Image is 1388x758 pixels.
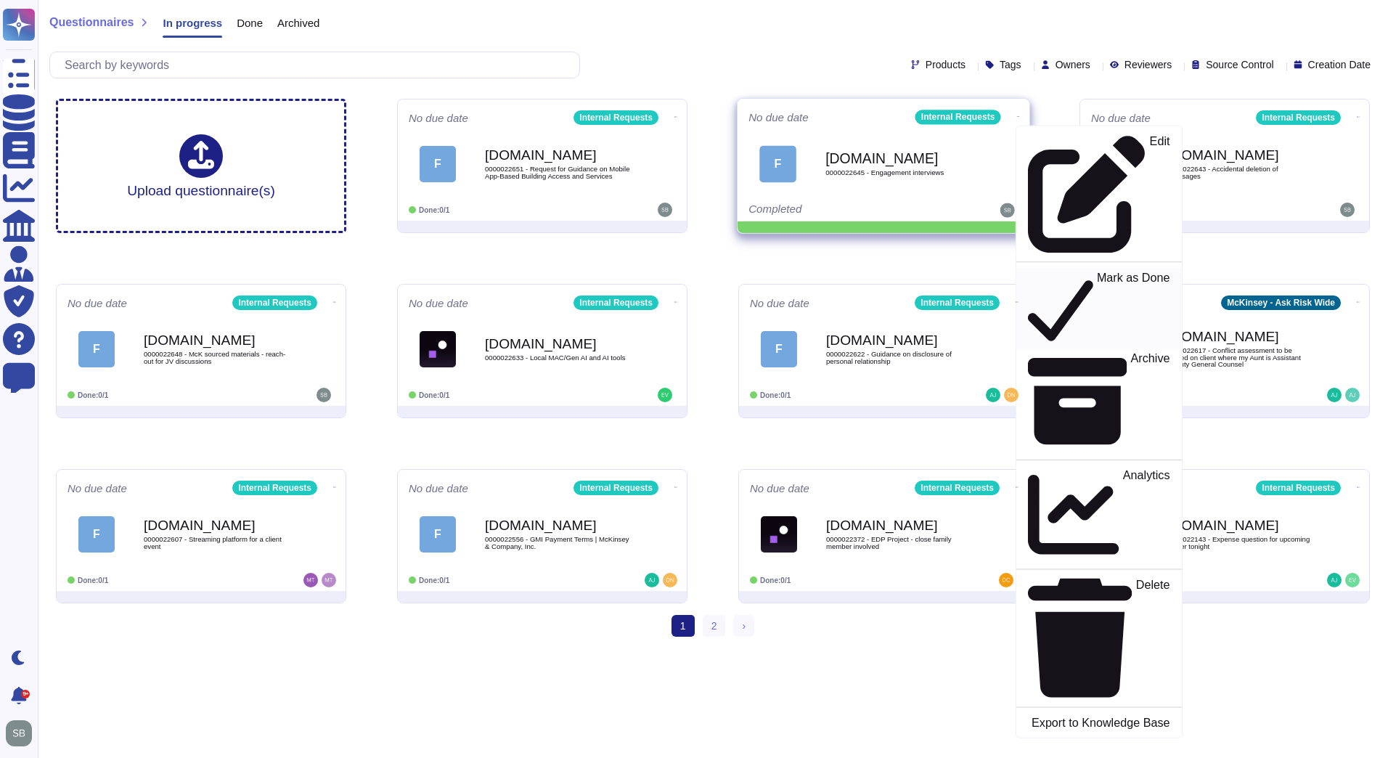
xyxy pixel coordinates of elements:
[485,518,630,532] b: [DOMAIN_NAME]
[1167,166,1313,179] span: 0000022643 - Accidental deletion of iMessages
[1340,203,1355,217] img: user
[485,536,630,550] span: 0000022556 - GMI Payment Terms | McKinsey & Company, Inc.
[1000,60,1021,70] span: Tags
[1124,60,1172,70] span: Reviewers
[748,203,928,218] div: Completed
[915,110,1001,124] div: Internal Requests
[1345,388,1360,402] img: user
[760,576,791,584] span: Done: 0/1
[1327,573,1342,587] img: user
[419,576,449,584] span: Done: 0/1
[409,298,468,309] span: No due date
[926,60,966,70] span: Products
[826,536,971,550] span: 0000022372 - EDP Project - close family member involved
[317,388,331,402] img: user
[6,720,32,746] img: user
[409,113,468,123] span: No due date
[1016,349,1182,454] a: Archive
[1256,481,1341,495] div: Internal Requests
[658,203,672,217] img: user
[68,298,127,309] span: No due date
[1167,330,1313,343] b: [DOMAIN_NAME]
[1016,268,1182,349] a: Mark as Done
[1345,573,1360,587] img: user
[420,331,456,367] img: Logo
[663,573,677,587] img: user
[237,17,263,28] span: Done
[1091,113,1151,123] span: No due date
[671,615,695,637] span: 1
[485,148,630,162] b: [DOMAIN_NAME]
[573,110,658,125] div: Internal Requests
[645,573,659,587] img: user
[1206,60,1273,70] span: Source Control
[21,690,30,698] div: 9+
[78,331,115,367] div: F
[144,536,289,550] span: 0000022607 - Streaming platform for a client event
[573,481,658,495] div: Internal Requests
[1136,579,1170,698] p: Delete
[750,298,809,309] span: No due date
[1004,388,1018,402] img: user
[826,351,971,364] span: 0000022622 - Guidance on disclosure of personal relationship
[761,516,797,553] img: Logo
[742,620,746,632] span: ›
[825,151,972,165] b: [DOMAIN_NAME]
[1000,203,1015,218] img: user
[3,717,42,749] button: user
[825,169,972,176] span: 0000022645 - Engagement interviews
[78,391,108,399] span: Done: 0/1
[419,206,449,214] span: Done: 0/1
[1123,470,1170,561] p: Analytics
[1221,296,1341,310] div: McKinsey - Ask Risk Wide
[68,483,127,494] span: No due date
[759,145,796,182] div: F
[49,17,134,28] span: Questionnaires
[1256,110,1341,125] div: Internal Requests
[78,516,115,553] div: F
[760,391,791,399] span: Done: 0/1
[419,391,449,399] span: Done: 0/1
[761,331,797,367] div: F
[703,615,726,637] a: 2
[1167,347,1313,368] span: 0000022617 - Conflict assessment to be staffed on client where my Aunt is Assistant Deputy Genera...
[986,388,1000,402] img: user
[144,518,289,532] b: [DOMAIN_NAME]
[1167,536,1313,550] span: 0000022143 - Expense question for upcoming dinner tonight
[1056,60,1090,70] span: Owners
[163,17,222,28] span: In progress
[277,17,319,28] span: Archived
[57,52,579,78] input: Search by keywords
[1308,60,1371,70] span: Creation Date
[485,337,630,351] b: [DOMAIN_NAME]
[232,481,317,495] div: Internal Requests
[1150,136,1170,253] p: Edit
[1097,272,1170,346] p: Mark as Done
[1016,466,1182,563] a: Analytics
[322,573,336,587] img: user
[999,573,1013,587] img: user
[750,483,809,494] span: No due date
[1131,352,1170,451] p: Archive
[1016,713,1182,731] a: Export to Knowledge Base
[915,481,1000,495] div: Internal Requests
[1167,148,1313,162] b: [DOMAIN_NAME]
[1032,717,1169,729] p: Export to Knowledge Base
[485,354,630,362] span: 0000022633 - Local MAC/Gen AI and AI tools
[826,333,971,347] b: [DOMAIN_NAME]
[144,333,289,347] b: [DOMAIN_NAME]
[485,166,630,179] span: 0000022651 - Request for Guidance on Mobile App-Based Building Access and Services
[144,351,289,364] span: 0000022648 - McK sourced materials - reach-out for JV discussions
[420,516,456,553] div: F
[1167,518,1313,532] b: [DOMAIN_NAME]
[1016,576,1182,701] a: Delete
[78,576,108,584] span: Done: 0/1
[127,134,275,197] div: Upload questionnaire(s)
[573,296,658,310] div: Internal Requests
[303,573,318,587] img: user
[826,518,971,532] b: [DOMAIN_NAME]
[420,146,456,182] div: F
[915,296,1000,310] div: Internal Requests
[232,296,317,310] div: Internal Requests
[1327,388,1342,402] img: user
